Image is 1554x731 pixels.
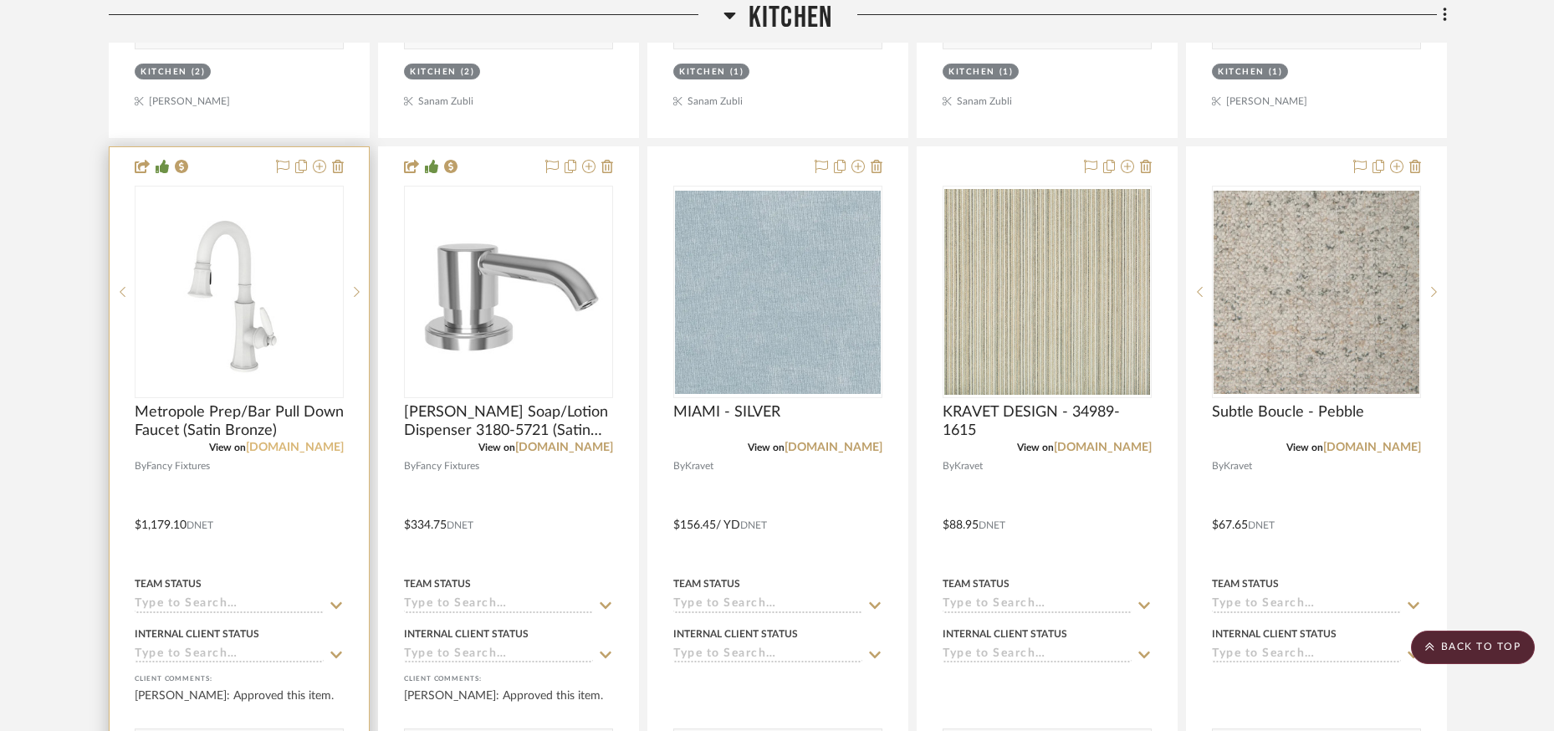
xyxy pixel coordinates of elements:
div: Team Status [673,576,740,591]
span: By [404,458,416,474]
input: Type to Search… [135,597,324,613]
span: By [135,458,146,474]
scroll-to-top-button: BACK TO TOP [1411,631,1535,664]
div: Internal Client Status [404,626,529,642]
span: Kravet [685,458,713,474]
span: Metropole Prep/Bar Pull Down Faucet (Satin Bronze) [135,403,344,440]
img: Metropole Prep/Bar Pull Down Faucet (Satin Bronze) [165,187,314,396]
div: Internal Client Status [1212,626,1337,642]
input: Type to Search… [1212,597,1401,613]
a: [DOMAIN_NAME] [515,442,613,453]
div: 0 [405,187,612,397]
span: [PERSON_NAME] Soap/Lotion Dispenser 3180-5721 (Satin Bronze) [404,403,613,440]
div: Kitchen [141,66,187,79]
span: View on [478,442,515,452]
div: 0 [1213,187,1420,397]
div: Kitchen [679,66,726,79]
input: Type to Search… [673,647,862,663]
div: [PERSON_NAME]: Approved this item. [404,688,613,721]
input: Type to Search… [404,647,593,663]
span: View on [748,442,785,452]
a: [DOMAIN_NAME] [1054,442,1152,453]
span: Subtle Boucle - Pebble [1212,403,1364,422]
div: Internal Client Status [673,626,798,642]
span: View on [1017,442,1054,452]
div: Kitchen [410,66,457,79]
input: Type to Search… [135,647,324,663]
div: Kitchen [1218,66,1265,79]
span: View on [1286,442,1323,452]
span: By [1212,458,1224,474]
div: Team Status [135,576,202,591]
div: Team Status [1212,576,1279,591]
img: MIAMI - SILVER [675,191,881,393]
input: Type to Search… [943,647,1132,663]
a: [DOMAIN_NAME] [785,442,882,453]
div: Team Status [943,576,1010,591]
span: Kravet [954,458,983,474]
a: [DOMAIN_NAME] [1323,442,1421,453]
input: Type to Search… [673,597,862,613]
div: (1) [730,66,744,79]
div: 0 [674,187,882,397]
span: By [943,458,954,474]
span: Fancy Fixtures [416,458,479,474]
div: (2) [192,66,206,79]
div: (1) [999,66,1014,79]
span: Fancy Fixtures [146,458,210,474]
div: [PERSON_NAME]: Approved this item. [135,688,344,721]
input: Type to Search… [1212,647,1401,663]
span: Kravet [1224,458,1252,474]
div: Kitchen [948,66,995,79]
div: (1) [1269,66,1283,79]
span: View on [209,442,246,452]
a: [DOMAIN_NAME] [246,442,344,453]
img: Subtle Boucle - Pebble [1214,191,1419,393]
div: Internal Client Status [135,626,259,642]
span: MIAMI - SILVER [673,403,780,422]
span: KRAVET DESIGN - 34989-1615 [943,403,1152,440]
div: Team Status [404,576,471,591]
input: Type to Search… [943,597,1132,613]
div: Internal Client Status [943,626,1067,642]
div: 0 [943,187,1151,397]
span: By [673,458,685,474]
img: Muncy Soap/Lotion Dispenser 3180-5721 (Satin Bronze) [406,207,611,377]
div: 0 [135,187,343,397]
img: KRAVET DESIGN - 34989-1615 [944,189,1150,395]
div: (2) [461,66,475,79]
input: Type to Search… [404,597,593,613]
